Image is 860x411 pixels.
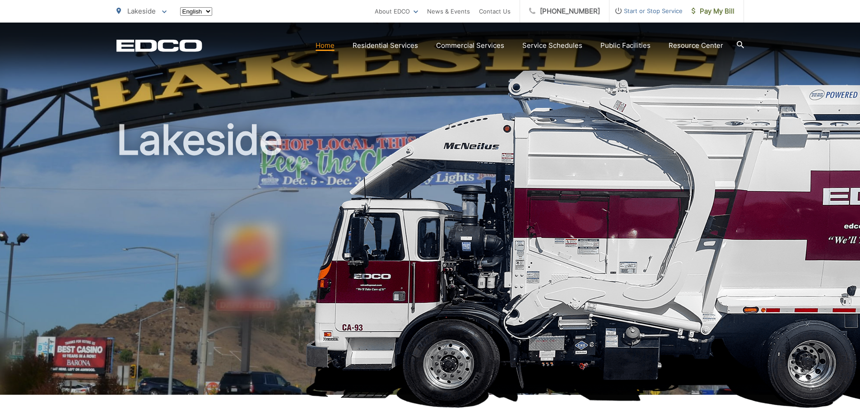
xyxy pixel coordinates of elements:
a: Service Schedules [522,40,582,51]
a: About EDCO [375,6,418,17]
span: Lakeside [127,7,156,15]
a: Commercial Services [436,40,504,51]
a: Contact Us [479,6,511,17]
select: Select a language [180,7,212,16]
a: Resource Center [669,40,723,51]
a: Public Facilities [600,40,651,51]
span: Pay My Bill [692,6,734,17]
h1: Lakeside [116,117,744,403]
a: News & Events [427,6,470,17]
a: Residential Services [353,40,418,51]
a: EDCD logo. Return to the homepage. [116,39,202,52]
a: Home [316,40,335,51]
